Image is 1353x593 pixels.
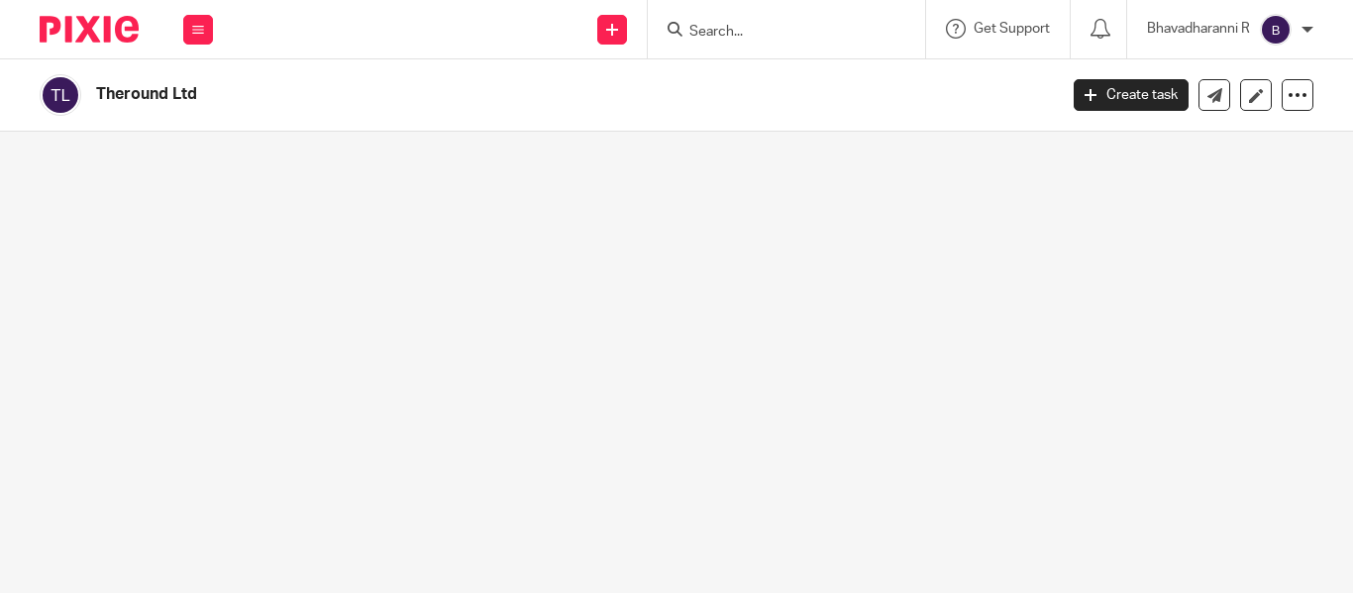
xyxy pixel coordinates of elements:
span: Get Support [974,22,1050,36]
input: Search [687,24,866,42]
h2: Theround Ltd [96,84,855,105]
a: Create task [1074,79,1189,111]
img: svg%3E [40,74,81,116]
img: svg%3E [1260,14,1292,46]
p: Bhavadharanni R [1147,19,1250,39]
img: Pixie [40,16,139,43]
